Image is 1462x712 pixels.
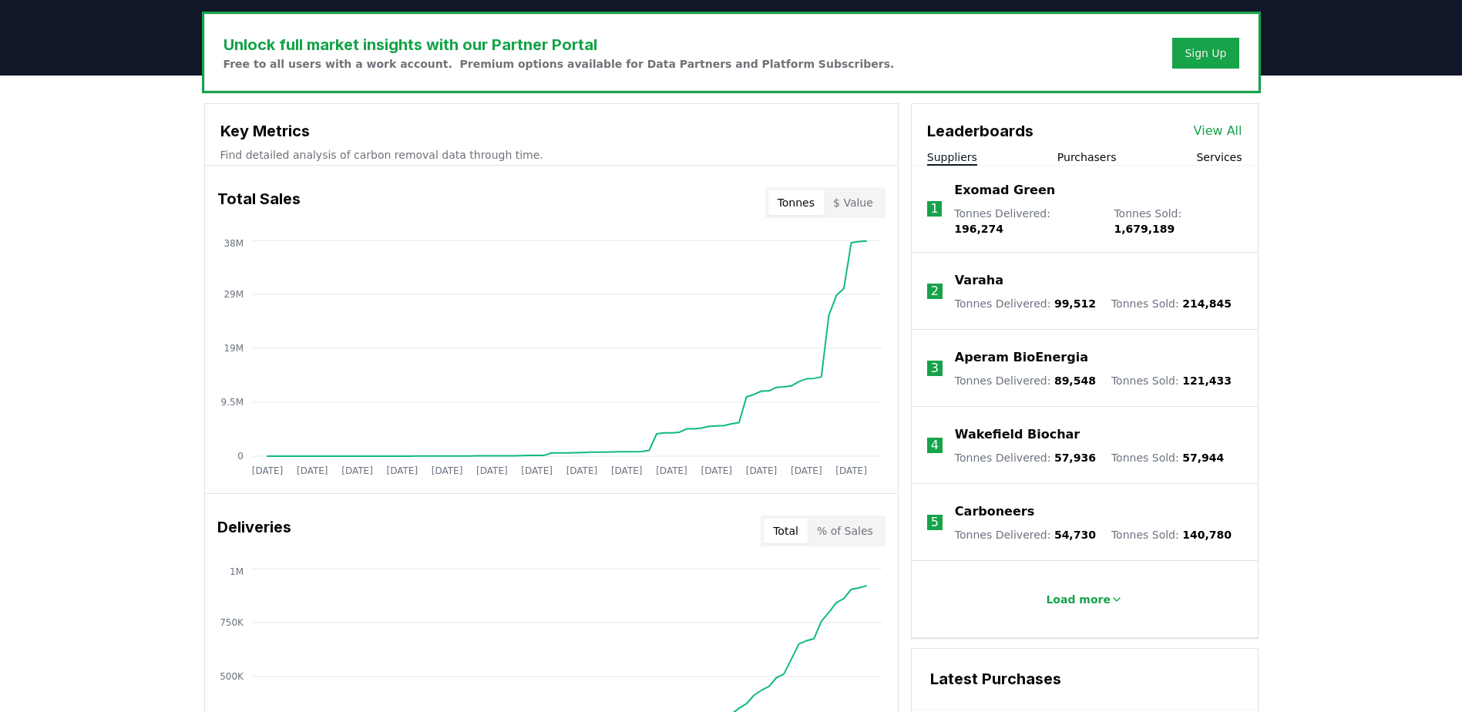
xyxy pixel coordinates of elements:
[764,519,808,543] button: Total
[1114,206,1242,237] p: Tonnes Sold :
[220,397,243,408] tspan: 9.5M
[220,119,882,143] h3: Key Metrics
[931,513,939,532] p: 5
[1057,149,1117,165] button: Purchasers
[955,527,1096,542] p: Tonnes Delivered :
[701,465,732,476] tspan: [DATE]
[1194,122,1242,140] a: View All
[237,451,244,462] tspan: 0
[1182,529,1232,541] span: 140,780
[927,119,1033,143] h3: Leaderboards
[341,465,373,476] tspan: [DATE]
[224,238,244,249] tspan: 38M
[768,190,824,215] button: Tonnes
[835,465,867,476] tspan: [DATE]
[220,671,244,682] tspan: 500K
[1111,373,1232,388] p: Tonnes Sold :
[955,271,1003,290] a: Varaha
[610,465,642,476] tspan: [DATE]
[1114,223,1175,235] span: 1,679,189
[955,348,1088,367] a: Aperam BioEnergia
[824,190,882,215] button: $ Value
[1054,529,1096,541] span: 54,730
[931,282,939,301] p: 2
[954,181,1055,200] a: Exomad Green
[927,149,977,165] button: Suppliers
[1182,374,1232,387] span: 121,433
[224,56,895,72] p: Free to all users with a work account. Premium options available for Data Partners and Platform S...
[224,343,244,354] tspan: 19M
[1111,296,1232,311] p: Tonnes Sold :
[1172,38,1238,69] button: Sign Up
[1111,527,1232,542] p: Tonnes Sold :
[1182,297,1232,310] span: 214,845
[220,147,882,163] p: Find detailed analysis of carbon removal data through time.
[931,436,939,455] p: 4
[955,425,1080,444] a: Wakefield Biochar
[1054,297,1096,310] span: 99,512
[1054,452,1096,464] span: 57,936
[1185,45,1226,61] a: Sign Up
[1182,452,1224,464] span: 57,944
[476,465,508,476] tspan: [DATE]
[217,516,291,546] h3: Deliveries
[1196,149,1242,165] button: Services
[224,289,244,300] tspan: 29M
[1046,592,1111,607] p: Load more
[954,223,1003,235] span: 196,274
[1111,450,1224,465] p: Tonnes Sold :
[808,519,882,543] button: % of Sales
[955,373,1096,388] p: Tonnes Delivered :
[386,465,418,476] tspan: [DATE]
[1054,374,1096,387] span: 89,548
[745,465,777,476] tspan: [DATE]
[955,450,1096,465] p: Tonnes Delivered :
[521,465,553,476] tspan: [DATE]
[930,667,1239,690] h3: Latest Purchases
[217,187,301,218] h3: Total Sales
[930,200,938,218] p: 1
[791,465,822,476] tspan: [DATE]
[656,465,687,476] tspan: [DATE]
[954,206,1098,237] p: Tonnes Delivered :
[431,465,462,476] tspan: [DATE]
[251,465,283,476] tspan: [DATE]
[955,296,1096,311] p: Tonnes Delivered :
[220,617,244,628] tspan: 750K
[1033,584,1135,615] button: Load more
[566,465,597,476] tspan: [DATE]
[955,502,1034,521] a: Carboneers
[224,33,895,56] h3: Unlock full market insights with our Partner Portal
[296,465,328,476] tspan: [DATE]
[931,359,939,378] p: 3
[230,566,244,577] tspan: 1M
